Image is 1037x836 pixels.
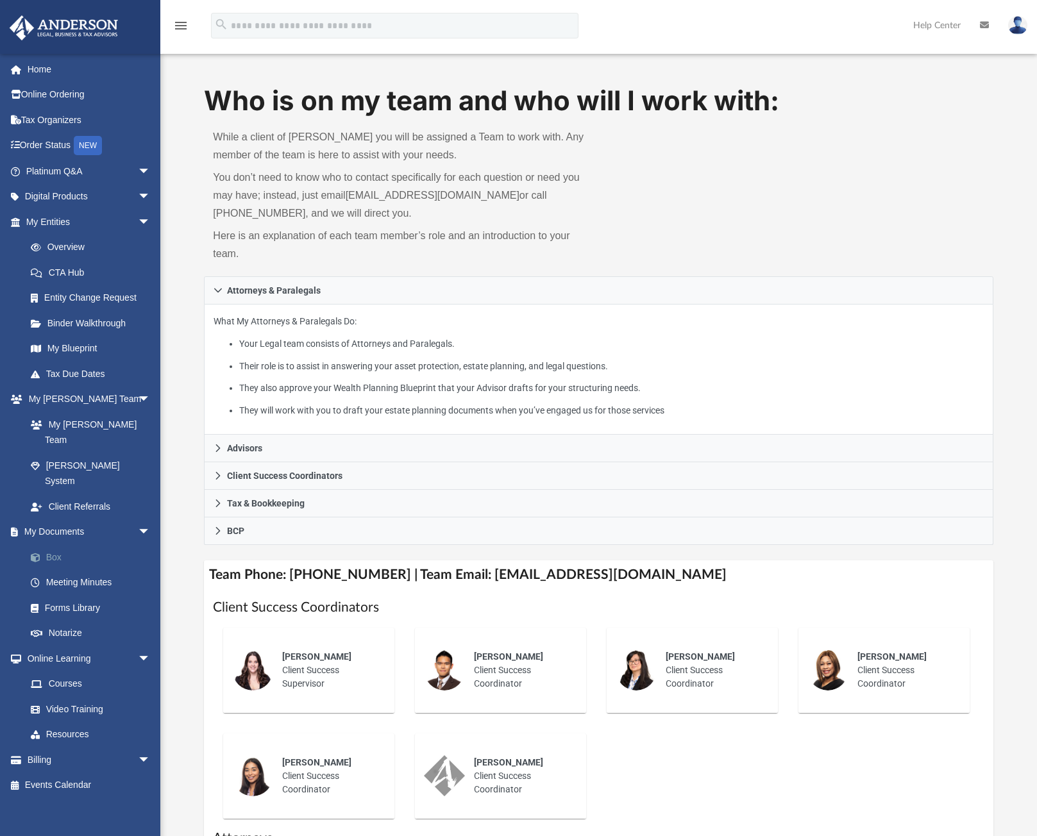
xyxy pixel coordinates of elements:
p: Here is an explanation of each team member’s role and an introduction to your team. [213,227,589,263]
h4: Team Phone: [PHONE_NUMBER] | Team Email: [EMAIL_ADDRESS][DOMAIN_NAME] [204,560,993,589]
span: Attorneys & Paralegals [227,286,321,295]
a: Binder Walkthrough [18,310,170,336]
span: [PERSON_NAME] [474,651,543,662]
a: BCP [204,517,993,545]
li: Your Legal team consists of Attorneys and Paralegals. [239,336,984,352]
a: Entity Change Request [18,285,170,311]
a: Tax Organizers [9,107,170,133]
i: search [214,17,228,31]
img: thumbnail [424,649,465,690]
span: [PERSON_NAME] [857,651,927,662]
span: arrow_drop_down [138,158,164,185]
span: [PERSON_NAME] [282,651,351,662]
a: Online Ordering [9,82,170,108]
a: Forms Library [18,595,164,621]
div: Client Success Coordinator [465,641,577,699]
a: Digital Productsarrow_drop_down [9,184,170,210]
img: thumbnail [807,649,848,690]
a: My Blueprint [18,336,164,362]
span: arrow_drop_down [138,184,164,210]
a: Tax Due Dates [18,361,170,387]
a: Overview [18,235,170,260]
span: arrow_drop_down [138,209,164,235]
span: Client Success Coordinators [227,471,342,480]
a: My [PERSON_NAME] Teamarrow_drop_down [9,387,164,412]
div: Client Success Coordinator [848,641,961,699]
span: [PERSON_NAME] [282,757,351,767]
a: Advisors [204,435,993,462]
a: Order StatusNEW [9,133,170,159]
span: arrow_drop_down [138,519,164,546]
span: arrow_drop_down [138,387,164,413]
a: Online Learningarrow_drop_down [9,646,164,671]
a: Events Calendar [9,773,170,798]
span: [PERSON_NAME] [666,651,735,662]
a: Attorneys & Paralegals [204,276,993,305]
img: User Pic [1008,16,1027,35]
div: Client Success Coordinator [465,747,577,805]
a: Resources [18,722,164,748]
span: arrow_drop_down [138,646,164,672]
i: menu [173,18,189,33]
a: Notarize [18,621,170,646]
span: arrow_drop_down [138,747,164,773]
p: While a client of [PERSON_NAME] you will be assigned a Team to work with. Any member of the team ... [213,128,589,164]
a: Platinum Q&Aarrow_drop_down [9,158,170,184]
a: Client Success Coordinators [204,462,993,490]
a: CTA Hub [18,260,170,285]
div: Client Success Coordinator [273,747,385,805]
a: [EMAIL_ADDRESS][DOMAIN_NAME] [346,190,519,201]
a: My [PERSON_NAME] Team [18,412,157,453]
p: You don’t need to know who to contact specifically for each question or need you may have; instea... [213,169,589,222]
h1: Client Success Coordinators [213,598,984,617]
img: Anderson Advisors Platinum Portal [6,15,122,40]
span: BCP [227,526,244,535]
a: Tax & Bookkeeping [204,490,993,517]
img: thumbnail [424,755,465,796]
a: [PERSON_NAME] System [18,453,164,494]
img: thumbnail [616,649,657,690]
span: Tax & Bookkeeping [227,499,305,508]
img: thumbnail [232,755,273,796]
span: Advisors [227,444,262,453]
div: Attorneys & Paralegals [204,305,993,435]
li: They will work with you to draft your estate planning documents when you’ve engaged us for those ... [239,403,984,419]
div: Client Success Coordinator [657,641,769,699]
a: menu [173,24,189,33]
div: NEW [74,136,102,155]
a: Home [9,56,170,82]
li: They also approve your Wealth Planning Blueprint that your Advisor drafts for your structuring ne... [239,380,984,396]
a: Video Training [18,696,157,722]
p: What My Attorneys & Paralegals Do: [214,313,983,418]
li: Their role is to assist in answering your asset protection, estate planning, and legal questions. [239,358,984,374]
a: Billingarrow_drop_down [9,747,170,773]
a: Box [18,544,170,570]
a: Courses [18,671,164,697]
div: Client Success Supervisor [273,641,385,699]
img: thumbnail [232,649,273,690]
span: [PERSON_NAME] [474,757,543,767]
a: Meeting Minutes [18,570,170,596]
a: Client Referrals [18,494,164,519]
a: My Entitiesarrow_drop_down [9,209,170,235]
a: My Documentsarrow_drop_down [9,519,170,545]
h1: Who is on my team and who will I work with: [204,82,993,120]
